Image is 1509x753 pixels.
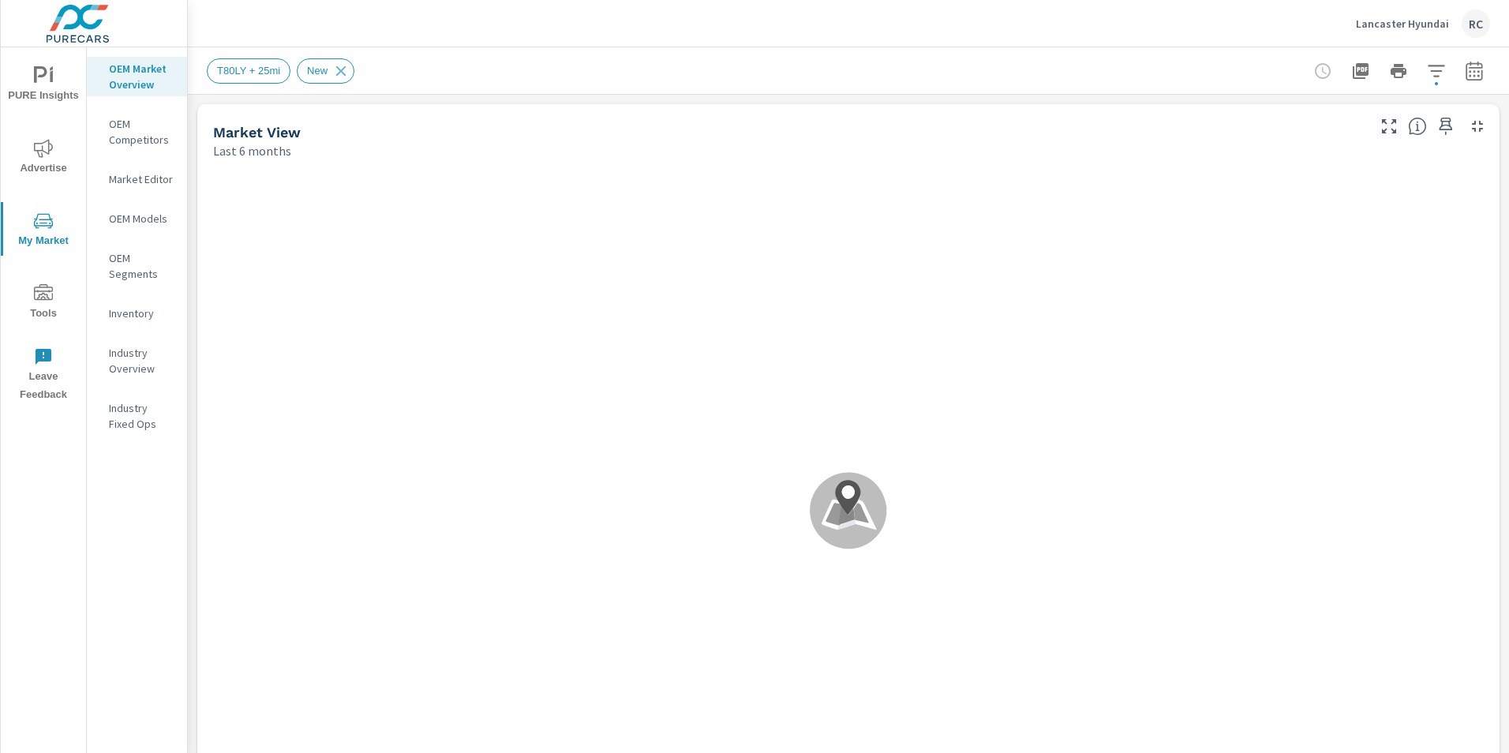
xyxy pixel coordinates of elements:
[6,347,81,404] span: Leave Feedback
[87,112,187,152] div: OEM Competitors
[87,167,187,191] div: Market Editor
[87,246,187,286] div: OEM Segments
[1462,9,1490,38] div: RC
[1465,114,1490,139] button: Minimize Widget
[1376,114,1402,139] button: Make Fullscreen
[87,302,187,325] div: Inventory
[109,211,174,227] p: OEM Models
[109,61,174,92] p: OEM Market Overview
[109,116,174,148] p: OEM Competitors
[1383,55,1414,87] button: Print Report
[208,65,290,77] span: T80LY + 25mi
[297,58,354,84] div: New
[109,250,174,282] p: OEM Segments
[6,212,81,250] span: My Market
[6,66,81,105] span: PURE Insights
[87,396,187,436] div: Industry Fixed Ops
[6,139,81,178] span: Advertise
[1408,117,1427,136] span: Find the biggest opportunities in your market for your inventory. Understand by postal code where...
[213,141,291,160] p: Last 6 months
[1356,17,1449,31] p: Lancaster Hyundai
[109,171,174,187] p: Market Editor
[87,341,187,380] div: Industry Overview
[1458,55,1490,87] button: Select Date Range
[6,284,81,323] span: Tools
[87,57,187,96] div: OEM Market Overview
[87,207,187,230] div: OEM Models
[109,345,174,376] p: Industry Overview
[1345,55,1376,87] button: "Export Report to PDF"
[109,305,174,321] p: Inventory
[213,124,301,140] h5: Market View
[298,65,337,77] span: New
[1433,114,1458,139] span: Save this to your personalized report
[1,47,86,410] div: nav menu
[1421,55,1452,87] button: Apply Filters
[109,400,174,432] p: Industry Fixed Ops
